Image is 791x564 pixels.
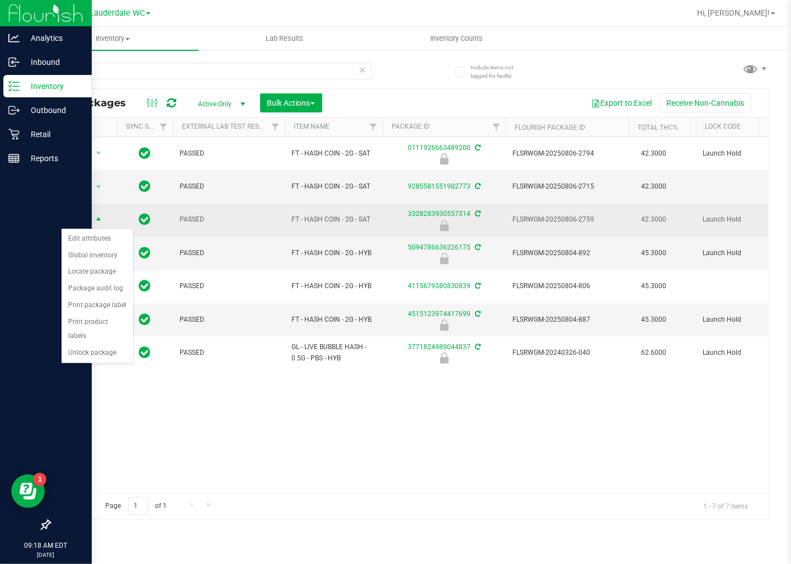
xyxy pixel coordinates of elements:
p: [DATE] [5,551,87,559]
a: 3328283930557314 [408,210,470,218]
li: Edit attributes [62,231,133,247]
div: Launch Hold [381,253,507,264]
p: Outbound [20,104,87,117]
span: PASSED [180,248,278,258]
inline-svg: Inbound [8,57,20,68]
span: Launch Hold [703,214,773,225]
a: 3771824989044837 [408,343,470,351]
inline-svg: Retail [8,129,20,140]
input: 1 [128,497,148,515]
a: 0111926663489200 [408,144,470,152]
a: 4115679380830839 [408,282,470,290]
span: 42.3000 [635,145,672,162]
span: Sync from Compliance System [473,243,481,251]
span: Sync from Compliance System [473,343,481,351]
span: FT - HASH COIN - 2G - HYB [291,314,376,325]
div: Launch Hold [381,220,507,231]
span: 45.3000 [635,245,672,261]
button: Bulk Actions [260,93,322,112]
span: FT - HASH COIN - 2G - SAT [291,148,376,159]
span: FLSRWGM-20250804-887 [512,314,622,325]
iframe: Resource center [11,474,45,508]
inline-svg: Reports [8,153,20,164]
span: 42.3000 [635,178,672,195]
a: Filter [364,117,383,137]
span: Include items not tagged for facility [470,63,526,80]
span: PASSED [180,214,278,225]
inline-svg: Analytics [8,32,20,44]
p: Analytics [20,31,87,45]
iframe: Resource center unread badge [33,473,46,486]
a: Filter [154,117,173,137]
span: FLSRWGM-20250804-806 [512,281,622,292]
a: 4515123974417699 [408,310,470,318]
a: Package ID [392,123,430,130]
span: select [92,212,106,228]
a: 5094786636226175 [408,243,470,251]
a: Flourish Package ID [515,124,585,131]
a: 9285581551982773 [408,182,470,190]
span: Clear [359,63,366,77]
li: Print product labels [62,314,133,345]
p: Inventory [20,79,87,93]
span: select [92,145,106,161]
span: Sync from Compliance System [473,282,481,290]
input: Search Package ID, Item Name, SKU, Lot or Part Number... [49,63,372,79]
span: Launch Hold [703,248,773,258]
span: Lab Results [251,34,319,44]
a: Sync Status [126,123,169,130]
span: In Sync [139,278,151,294]
li: Print package label [62,297,133,314]
span: In Sync [139,312,151,327]
a: Inventory [27,27,199,50]
span: Sync from Compliance System [473,310,481,318]
a: External Lab Test Result [182,123,270,130]
span: FLSRWGM-20250806-2794 [512,148,622,159]
button: Receive Non-Cannabis [659,93,751,112]
li: Locate package [62,264,133,280]
span: Inventory Counts [415,34,498,44]
div: Launch Hold [381,153,507,164]
span: PASSED [180,347,278,358]
p: Retail [20,128,87,141]
span: 45.3000 [635,278,672,294]
span: Hi, [PERSON_NAME]! [697,8,770,17]
span: PASSED [180,148,278,159]
span: PASSED [180,181,278,192]
span: 1 - 7 of 7 items [694,497,757,514]
p: Reports [20,152,87,165]
p: 09:18 AM EDT [5,540,87,551]
a: Item Name [294,123,329,130]
span: 42.3000 [635,211,672,228]
span: All Packages [58,97,137,109]
span: In Sync [139,245,151,261]
div: Launch Hold [381,319,507,331]
span: Launch Hold [703,314,773,325]
a: Total THC% [638,124,678,131]
span: FLSRWGM-20240326-040 [512,347,622,358]
span: Sync from Compliance System [473,210,481,218]
li: Global inventory [62,247,133,264]
span: Inventory [27,34,199,44]
span: FT - HASH COIN - 2G - SAT [291,214,376,225]
span: In Sync [139,345,151,360]
span: FT - HASH COIN - 2G - HYB [291,281,376,292]
span: 45.3000 [635,312,672,328]
span: FLSRWGM-20250806-2715 [512,181,622,192]
span: FLSRWGM-20250806-2759 [512,214,622,225]
span: Launch Hold [703,148,773,159]
p: Inbound [20,55,87,69]
span: FT - HASH COIN - 2G - SAT [291,181,376,192]
li: Unlock package [62,345,133,361]
span: In Sync [139,211,151,227]
span: Page of 1 [96,497,176,515]
span: FT - HASH COIN - 2G - HYB [291,248,376,258]
a: Inventory Counts [371,27,543,50]
span: Bulk Actions [267,98,315,107]
a: Filter [487,117,506,137]
span: Sync from Compliance System [473,182,481,190]
div: Launch Hold [381,352,507,364]
span: PASSED [180,281,278,292]
span: In Sync [139,145,151,161]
